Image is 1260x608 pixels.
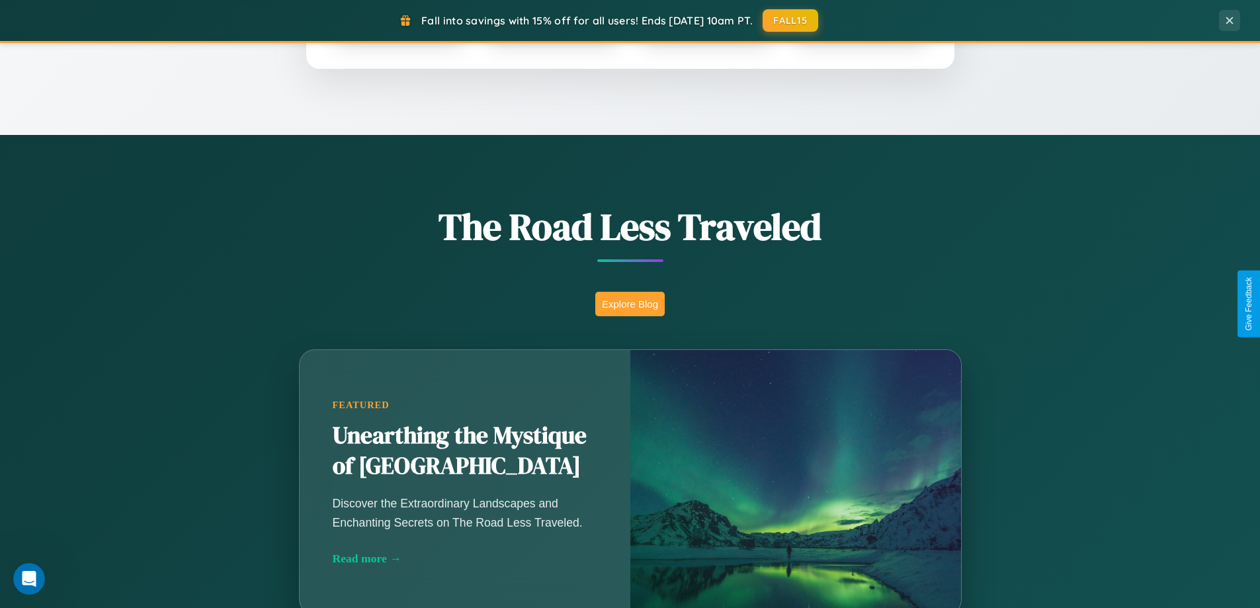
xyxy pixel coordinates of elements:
div: Featured [333,400,597,411]
button: Explore Blog [595,292,665,316]
h1: The Road Less Traveled [233,201,1027,252]
div: Give Feedback [1244,277,1253,331]
div: Read more → [333,552,597,566]
button: FALL15 [763,9,818,32]
h2: Unearthing the Mystique of [GEOGRAPHIC_DATA] [333,421,597,482]
iframe: Intercom live chat [13,563,45,595]
p: Discover the Extraordinary Landscapes and Enchanting Secrets on The Road Less Traveled. [333,494,597,531]
span: Fall into savings with 15% off for all users! Ends [DATE] 10am PT. [421,14,753,27]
